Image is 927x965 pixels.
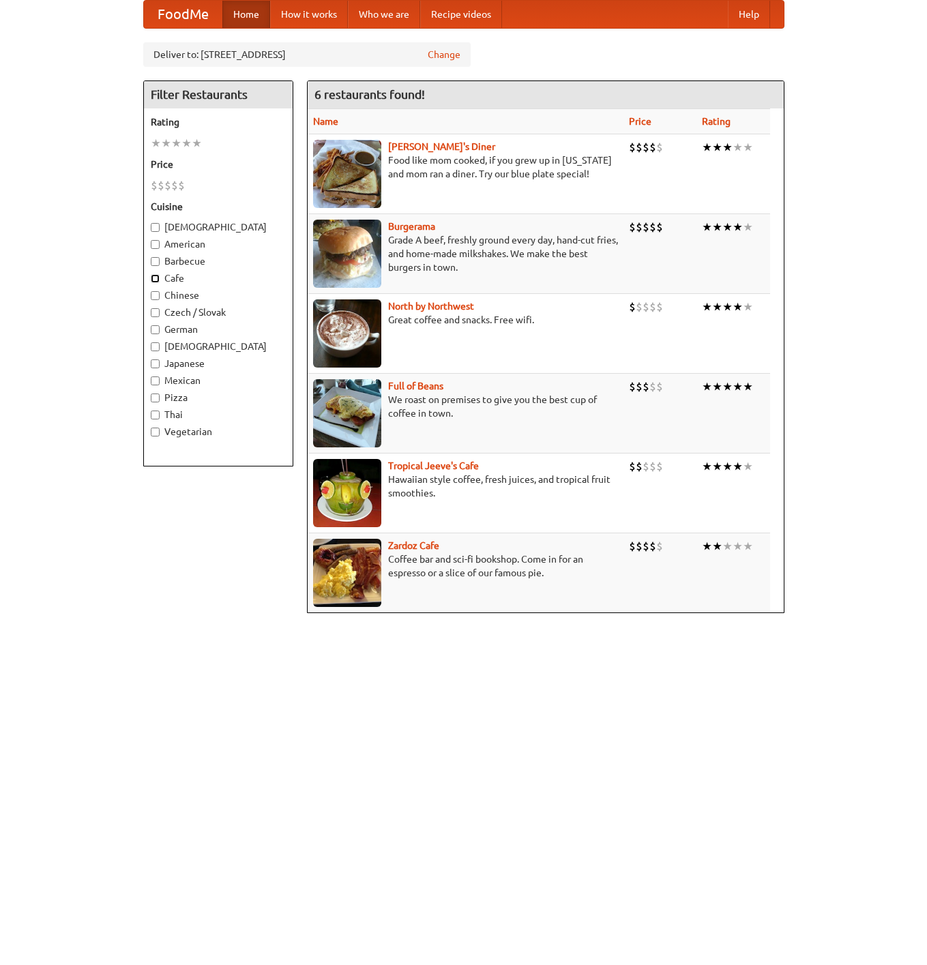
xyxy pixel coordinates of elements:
[649,140,656,155] li: $
[629,140,636,155] li: $
[743,379,753,394] li: ★
[151,408,286,421] label: Thai
[151,136,161,151] li: ★
[181,136,192,151] li: ★
[388,301,474,312] a: North by Northwest
[388,540,439,551] a: Zardoz Cafe
[656,379,663,394] li: $
[722,299,733,314] li: ★
[702,539,712,554] li: ★
[722,459,733,474] li: ★
[649,539,656,554] li: $
[313,379,381,447] img: beans.jpg
[388,460,479,471] a: Tropical Jeeve's Cafe
[636,459,643,474] li: $
[313,552,618,580] p: Coffee bar and sci-fi bookshop. Come in for an espresso or a slice of our famous pie.
[151,178,158,193] li: $
[348,1,420,28] a: Who we are
[629,539,636,554] li: $
[151,428,160,436] input: Vegetarian
[643,299,649,314] li: $
[428,48,460,61] a: Change
[636,220,643,235] li: $
[313,393,618,420] p: We roast on premises to give you the best cup of coffee in town.
[161,136,171,151] li: ★
[192,136,202,151] li: ★
[171,178,178,193] li: $
[629,379,636,394] li: $
[656,459,663,474] li: $
[712,299,722,314] li: ★
[313,539,381,607] img: zardoz.jpg
[151,158,286,171] h5: Price
[702,220,712,235] li: ★
[743,459,753,474] li: ★
[313,313,618,327] p: Great coffee and snacks. Free wifi.
[151,257,160,266] input: Barbecue
[722,140,733,155] li: ★
[656,220,663,235] li: $
[151,254,286,268] label: Barbecue
[151,394,160,402] input: Pizza
[388,381,443,391] a: Full of Beans
[313,116,338,127] a: Name
[649,299,656,314] li: $
[649,379,656,394] li: $
[733,220,743,235] li: ★
[151,359,160,368] input: Japanese
[643,140,649,155] li: $
[643,539,649,554] li: $
[388,221,435,232] a: Burgerama
[420,1,502,28] a: Recipe videos
[743,299,753,314] li: ★
[313,140,381,208] img: sallys.jpg
[702,299,712,314] li: ★
[702,459,712,474] li: ★
[733,299,743,314] li: ★
[636,379,643,394] li: $
[151,411,160,419] input: Thai
[702,140,712,155] li: ★
[712,539,722,554] li: ★
[656,140,663,155] li: $
[728,1,770,28] a: Help
[643,379,649,394] li: $
[151,271,286,285] label: Cafe
[222,1,270,28] a: Home
[743,220,753,235] li: ★
[143,42,471,67] div: Deliver to: [STREET_ADDRESS]
[270,1,348,28] a: How it works
[649,459,656,474] li: $
[151,425,286,439] label: Vegetarian
[629,459,636,474] li: $
[151,291,160,300] input: Chinese
[733,140,743,155] li: ★
[151,274,160,283] input: Cafe
[164,178,171,193] li: $
[722,379,733,394] li: ★
[151,342,160,351] input: [DEMOGRAPHIC_DATA]
[636,539,643,554] li: $
[313,220,381,288] img: burgerama.jpg
[733,539,743,554] li: ★
[722,220,733,235] li: ★
[144,1,222,28] a: FoodMe
[629,220,636,235] li: $
[643,459,649,474] li: $
[313,153,618,181] p: Food like mom cooked, if you grew up in [US_STATE] and mom ran a diner. Try our blue plate special!
[629,299,636,314] li: $
[151,306,286,319] label: Czech / Slovak
[643,220,649,235] li: $
[388,141,495,152] b: [PERSON_NAME]'s Diner
[649,220,656,235] li: $
[712,379,722,394] li: ★
[656,299,663,314] li: $
[151,376,160,385] input: Mexican
[313,473,618,500] p: Hawaiian style coffee, fresh juices, and tropical fruit smoothies.
[629,116,651,127] a: Price
[313,299,381,368] img: north.jpg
